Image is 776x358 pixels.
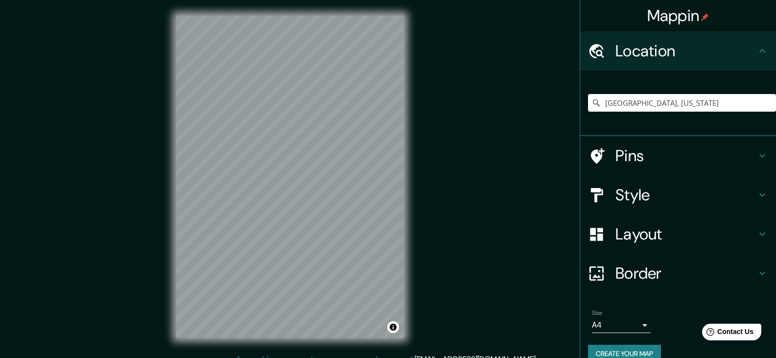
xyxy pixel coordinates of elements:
h4: Pins [615,146,756,166]
h4: Mappin [647,6,709,25]
div: Border [580,254,776,293]
div: Location [580,31,776,71]
h4: Location [615,41,756,61]
h4: Layout [615,224,756,244]
canvas: Map [176,16,404,338]
button: Toggle attribution [387,321,399,333]
input: Pick your city or area [588,94,776,112]
div: Style [580,175,776,215]
div: Layout [580,215,776,254]
iframe: Help widget launcher [689,320,765,347]
label: Size [592,309,602,317]
img: pin-icon.png [701,13,709,21]
h4: Border [615,263,756,283]
div: A4 [592,317,651,333]
div: Pins [580,136,776,175]
h4: Style [615,185,756,205]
